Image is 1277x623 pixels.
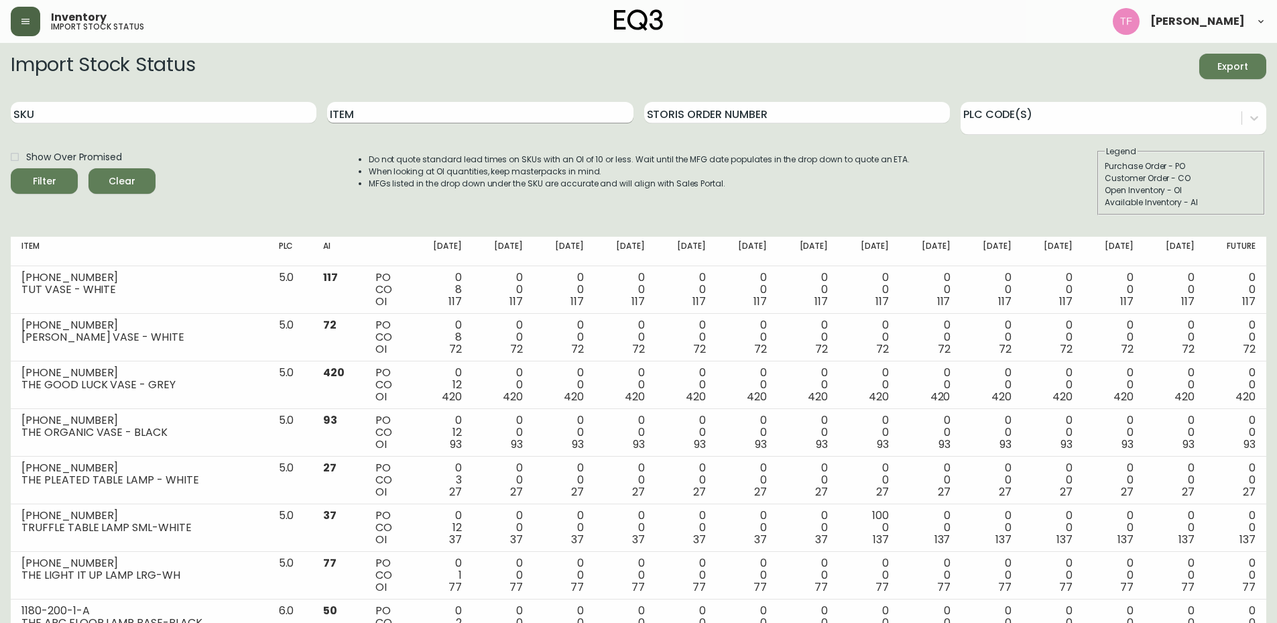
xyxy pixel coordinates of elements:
[21,569,257,581] div: THE LIGHT IT UP LAMP LRG-WH
[26,150,122,164] span: Show Over Promised
[1105,146,1138,158] legend: Legend
[1243,437,1256,452] span: 93
[510,484,523,500] span: 27
[1242,579,1256,595] span: 77
[934,532,951,547] span: 137
[605,319,645,355] div: 0 0
[1243,484,1256,500] span: 27
[483,319,523,355] div: 0 0
[21,522,257,534] div: TRUFFLE TABLE LAMP SML-WHITE
[815,341,828,357] span: 72
[21,379,257,391] div: THE GOOD LUCK VASE - GREY
[869,389,889,404] span: 420
[971,462,1011,498] div: 0 0
[692,579,706,595] span: 77
[1059,579,1073,595] span: 77
[1033,462,1073,498] div: 0 0
[910,319,950,355] div: 0 0
[1033,272,1073,308] div: 0 0
[422,414,462,451] div: 0 12
[717,237,778,266] th: [DATE]
[633,437,645,452] span: 93
[564,389,584,404] span: 420
[632,484,645,500] span: 27
[999,484,1012,500] span: 27
[910,462,950,498] div: 0 0
[1121,484,1134,500] span: 27
[666,414,706,451] div: 0 0
[1033,510,1073,546] div: 0 0
[323,270,338,285] span: 117
[877,437,889,452] span: 93
[375,532,387,547] span: OI
[910,557,950,593] div: 0 0
[849,367,889,403] div: 0 0
[422,272,462,308] div: 0 8
[778,237,839,266] th: [DATE]
[375,510,400,546] div: PO CO
[1113,389,1134,404] span: 420
[1155,557,1195,593] div: 0 0
[632,532,645,547] span: 37
[849,272,889,308] div: 0 0
[788,319,828,355] div: 0 0
[422,367,462,403] div: 0 12
[693,341,706,357] span: 72
[1105,184,1258,196] div: Open Inventory - OI
[1216,272,1256,308] div: 0 0
[323,508,337,523] span: 37
[754,484,767,500] span: 27
[815,484,828,500] span: 27
[666,510,706,546] div: 0 0
[268,237,313,266] th: PLC
[693,532,706,547] span: 37
[375,272,400,308] div: PO CO
[808,389,828,404] span: 420
[666,319,706,355] div: 0 0
[971,272,1011,308] div: 0 0
[666,367,706,403] div: 0 0
[1059,294,1073,309] span: 117
[511,437,523,452] span: 93
[875,294,889,309] span: 117
[692,294,706,309] span: 117
[753,294,767,309] span: 117
[21,331,257,343] div: [PERSON_NAME] VASE - WHITE
[99,173,145,190] span: Clear
[1216,414,1256,451] div: 0 0
[1178,532,1195,547] span: 137
[21,319,257,331] div: [PHONE_NUMBER]
[694,437,706,452] span: 93
[788,414,828,451] div: 0 0
[876,341,889,357] span: 72
[971,510,1011,546] div: 0 0
[483,272,523,308] div: 0 0
[998,579,1012,595] span: 77
[571,532,584,547] span: 37
[544,462,584,498] div: 0 0
[971,367,1011,403] div: 0 0
[727,414,767,451] div: 0 0
[849,462,889,498] div: 0 0
[268,504,313,552] td: 5.0
[1155,510,1195,546] div: 0 0
[937,579,951,595] span: 77
[323,555,337,571] span: 77
[412,237,473,266] th: [DATE]
[693,484,706,500] span: 27
[971,557,1011,593] div: 0 0
[21,367,257,379] div: [PHONE_NUMBER]
[1205,237,1266,266] th: Future
[1216,367,1256,403] div: 0 0
[1216,557,1256,593] div: 0 0
[51,23,144,31] h5: import stock status
[570,294,584,309] span: 117
[788,367,828,403] div: 0 0
[11,54,195,79] h2: Import Stock Status
[323,412,337,428] span: 93
[375,294,387,309] span: OI
[449,341,462,357] span: 72
[21,605,257,617] div: 1180-200-1-A
[788,462,828,498] div: 0 0
[375,341,387,357] span: OI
